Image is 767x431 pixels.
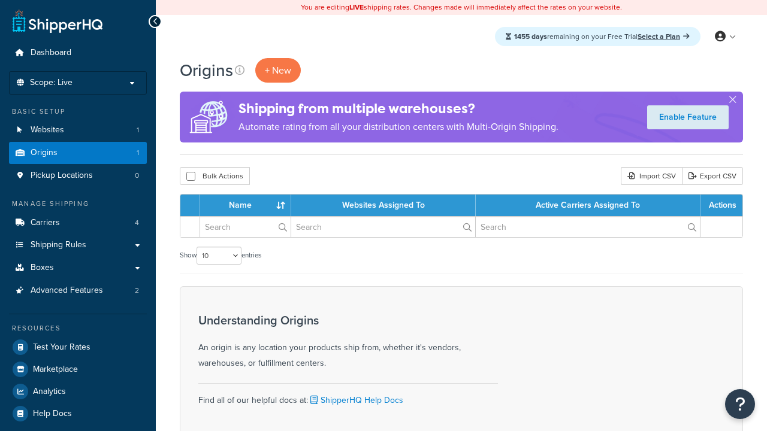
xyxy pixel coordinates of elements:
[31,125,64,135] span: Websites
[31,218,60,228] span: Carriers
[31,263,54,273] span: Boxes
[137,148,139,158] span: 1
[9,212,147,234] a: Carriers 4
[682,167,743,185] a: Export CSV
[238,99,558,119] h4: Shipping from multiple warehouses?
[137,125,139,135] span: 1
[291,217,475,237] input: Search
[621,167,682,185] div: Import CSV
[9,381,147,402] a: Analytics
[31,286,103,296] span: Advanced Features
[308,394,403,406] a: ShipperHQ Help Docs
[13,9,102,33] a: ShipperHQ Home
[9,234,147,256] a: Shipping Rules
[200,217,291,237] input: Search
[33,365,78,375] span: Marketplace
[31,148,58,158] span: Origins
[198,383,498,408] div: Find all of our helpful docs at:
[180,167,250,185] button: Bulk Actions
[31,171,93,181] span: Pickup Locations
[638,31,690,42] a: Select a Plan
[135,218,139,228] span: 4
[291,195,476,216] th: Websites Assigned To
[9,119,147,141] a: Websites 1
[9,359,147,380] a: Marketplace
[495,27,700,46] div: remaining on your Free Trial
[197,247,241,265] select: Showentries
[200,195,291,216] th: Name
[514,31,547,42] strong: 1455 days
[180,59,233,82] h1: Origins
[9,165,147,187] a: Pickup Locations 0
[9,280,147,302] li: Advanced Features
[33,342,90,353] span: Test Your Rates
[33,387,66,397] span: Analytics
[9,142,147,164] a: Origins 1
[180,247,261,265] label: Show entries
[255,58,301,83] a: + New
[9,403,147,424] a: Help Docs
[349,2,364,13] b: LIVE
[135,286,139,296] span: 2
[135,171,139,181] span: 0
[238,119,558,135] p: Automate rating from all your distribution centers with Multi-Origin Shipping.
[9,257,147,279] a: Boxes
[265,63,291,77] span: + New
[198,314,498,327] h3: Understanding Origins
[30,78,73,88] span: Scope: Live
[9,323,147,333] div: Resources
[9,107,147,117] div: Basic Setup
[9,142,147,164] li: Origins
[9,119,147,141] li: Websites
[198,314,498,371] div: An origin is any location your products ship from, whether it's vendors, warehouses, or fulfillme...
[9,199,147,209] div: Manage Shipping
[31,240,86,250] span: Shipping Rules
[476,217,700,237] input: Search
[725,389,755,419] button: Open Resource Center
[33,409,72,419] span: Help Docs
[9,42,147,64] a: Dashboard
[9,336,147,358] a: Test Your Rates
[31,48,71,58] span: Dashboard
[9,165,147,187] li: Pickup Locations
[9,280,147,302] a: Advanced Features 2
[700,195,742,216] th: Actions
[476,195,700,216] th: Active Carriers Assigned To
[180,92,238,142] img: ad-origins-multi-dfa493678c5a35abed25fd24b4b8a3fa3505936ce257c16c00bdefe2f3200be3.png
[647,105,729,129] a: Enable Feature
[9,212,147,234] li: Carriers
